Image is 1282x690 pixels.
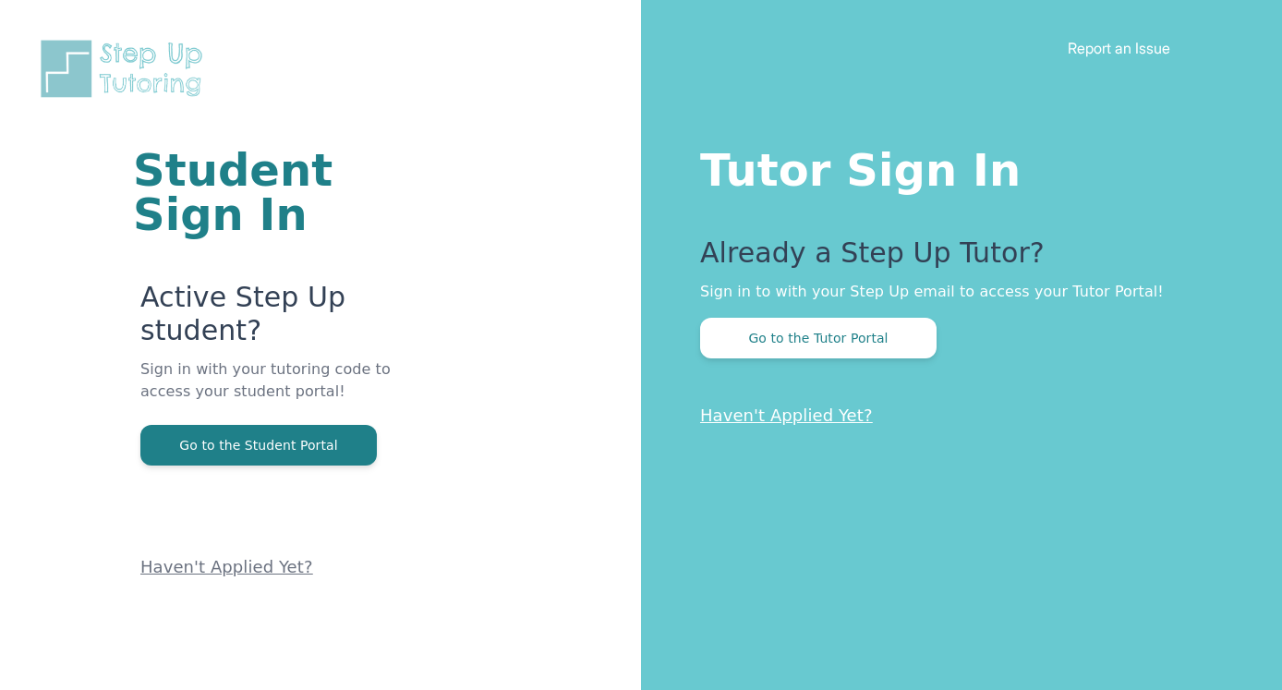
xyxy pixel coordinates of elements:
a: Go to the Tutor Portal [700,329,937,346]
a: Haven't Applied Yet? [700,406,873,425]
a: Haven't Applied Yet? [140,557,313,576]
a: Report an Issue [1068,39,1170,57]
a: Go to the Student Portal [140,436,377,454]
p: Active Step Up student? [140,281,419,358]
button: Go to the Student Portal [140,425,377,466]
p: Sign in with your tutoring code to access your student portal! [140,358,419,425]
p: Sign in to with your Step Up email to access your Tutor Portal! [700,281,1208,303]
h1: Student Sign In [133,148,419,236]
p: Already a Step Up Tutor? [700,236,1208,281]
img: Step Up Tutoring horizontal logo [37,37,214,101]
button: Go to the Tutor Portal [700,318,937,358]
h1: Tutor Sign In [700,140,1208,192]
